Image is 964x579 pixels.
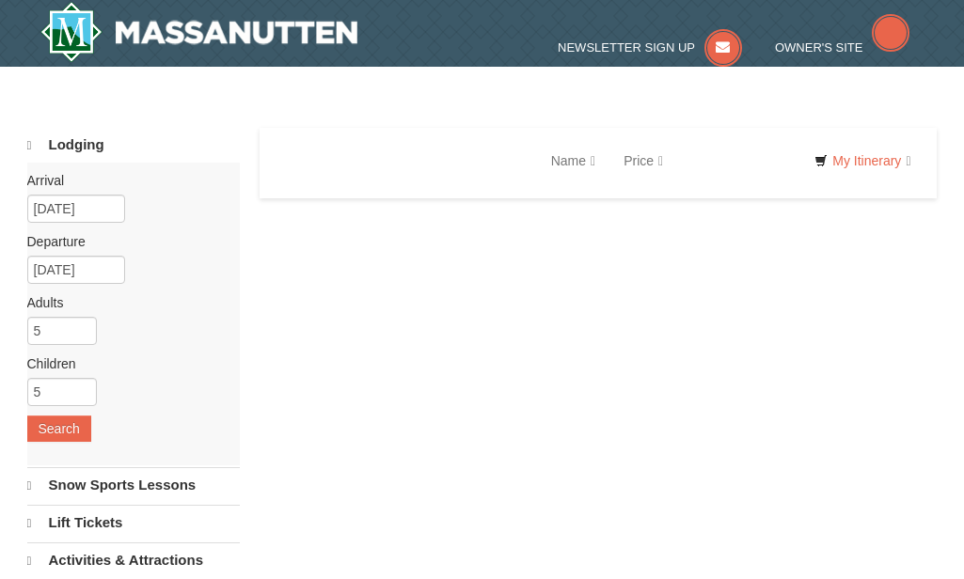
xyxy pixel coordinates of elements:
a: Lift Tickets [27,505,241,540]
img: Massanutten Resort Logo [40,2,358,62]
a: Massanutten Resort [40,2,358,62]
button: Search [27,415,91,442]
a: Newsletter Sign Up [558,40,742,55]
span: Owner's Site [775,40,863,55]
a: My Itinerary [802,147,923,175]
a: Price [609,142,677,180]
label: Children [27,354,227,373]
a: Lodging [27,128,241,163]
a: Name [537,142,609,180]
a: Owner's Site [775,40,910,55]
label: Arrival [27,171,227,190]
label: Departure [27,232,227,251]
a: Snow Sports Lessons [27,467,241,503]
span: Newsletter Sign Up [558,40,695,55]
a: Activities & Attractions [27,542,241,578]
label: Adults [27,293,227,312]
